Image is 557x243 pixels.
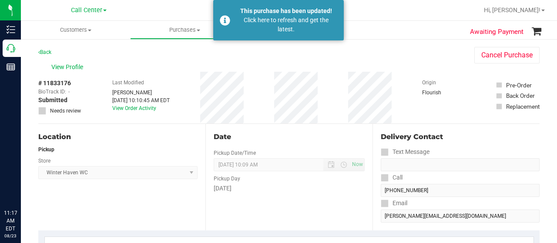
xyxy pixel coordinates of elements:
[38,146,54,153] strong: Pickup
[131,26,239,34] span: Purchases
[38,96,67,105] span: Submitted
[71,7,102,14] span: Call Center
[7,25,15,34] inline-svg: Inventory
[506,102,540,111] div: Replacement
[422,79,436,87] label: Origin
[506,91,535,100] div: Back Order
[4,233,17,239] p: 08/23
[381,197,407,210] label: Email
[38,49,51,55] a: Back
[38,132,198,142] div: Location
[26,172,36,183] iframe: Resource center unread badge
[112,89,170,97] div: [PERSON_NAME]
[51,63,86,72] span: View Profile
[38,88,66,96] span: BioTrack ID:
[381,184,540,197] input: Format: (999) 999-9999
[4,209,17,233] p: 11:17 AM EDT
[235,7,337,16] div: This purchase has been updated!
[7,44,15,53] inline-svg: Call Center
[50,107,81,115] span: Needs review
[422,89,466,97] div: Flourish
[21,26,130,34] span: Customers
[112,105,156,111] a: View Order Activity
[470,27,523,37] span: Awaiting Payment
[381,132,540,142] div: Delivery Contact
[9,173,35,200] iframe: Resource center
[214,175,240,183] label: Pickup Day
[381,146,429,158] label: Text Message
[484,7,540,13] span: Hi, [PERSON_NAME]!
[506,81,532,90] div: Pre-Order
[68,88,70,96] span: -
[38,157,50,165] label: Store
[235,16,337,34] div: Click here to refresh and get the latest.
[214,184,365,193] div: [DATE]
[112,97,170,104] div: [DATE] 10:10:45 AM EDT
[38,79,71,88] span: # 11833176
[214,132,365,142] div: Date
[130,21,239,39] a: Purchases
[112,79,144,87] label: Last Modified
[214,149,256,157] label: Pickup Date/Time
[381,158,540,171] input: Format: (999) 999-9999
[381,171,403,184] label: Call
[474,47,540,63] button: Cancel Purchase
[7,63,15,71] inline-svg: Reports
[21,21,130,39] a: Customers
